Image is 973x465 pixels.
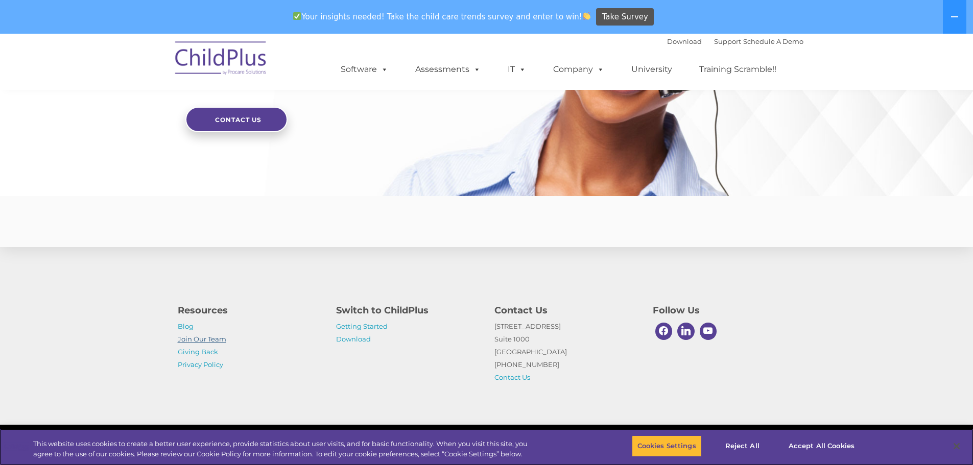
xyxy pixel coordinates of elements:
button: Accept All Cookies [783,435,860,457]
a: Linkedin [675,320,697,342]
a: Training Scramble!! [689,59,787,80]
a: Download [667,37,702,45]
h4: Switch to ChildPlus [336,303,479,317]
a: Getting Started [336,322,388,330]
h4: Follow Us [653,303,796,317]
button: Reject All [710,435,774,457]
img: ✅ [293,12,301,20]
h4: Resources [178,303,321,317]
a: Youtube [697,320,720,342]
a: Privacy Policy [178,360,223,369]
a: Join Our Team [178,335,226,343]
h4: Contact Us [494,303,637,317]
a: Software [330,59,398,80]
button: Cookies Settings [632,435,702,457]
a: Company [543,59,614,80]
p: [STREET_ADDRESS] Suite 1000 [GEOGRAPHIC_DATA] [PHONE_NUMBER] [494,320,637,384]
div: This website uses cookies to create a better user experience, provide statistics about user visit... [33,439,535,459]
span: Contact Us [215,116,262,124]
font: | [667,37,803,45]
a: Contact Us [494,373,530,381]
a: University [621,59,682,80]
a: Support [714,37,741,45]
img: 👏 [583,12,590,20]
a: Schedule A Demo [743,37,803,45]
a: Take Survey [596,8,654,26]
a: Contact Us [185,107,288,132]
a: Assessments [405,59,491,80]
a: Blog [178,322,194,330]
img: ChildPlus by Procare Solutions [170,34,272,85]
span: Your insights needed! Take the child care trends survey and enter to win! [289,7,595,27]
button: Close [945,435,968,457]
a: Download [336,335,371,343]
a: Giving Back [178,348,218,356]
a: IT [497,59,536,80]
a: Facebook [653,320,675,342]
span: Take Survey [602,8,648,26]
